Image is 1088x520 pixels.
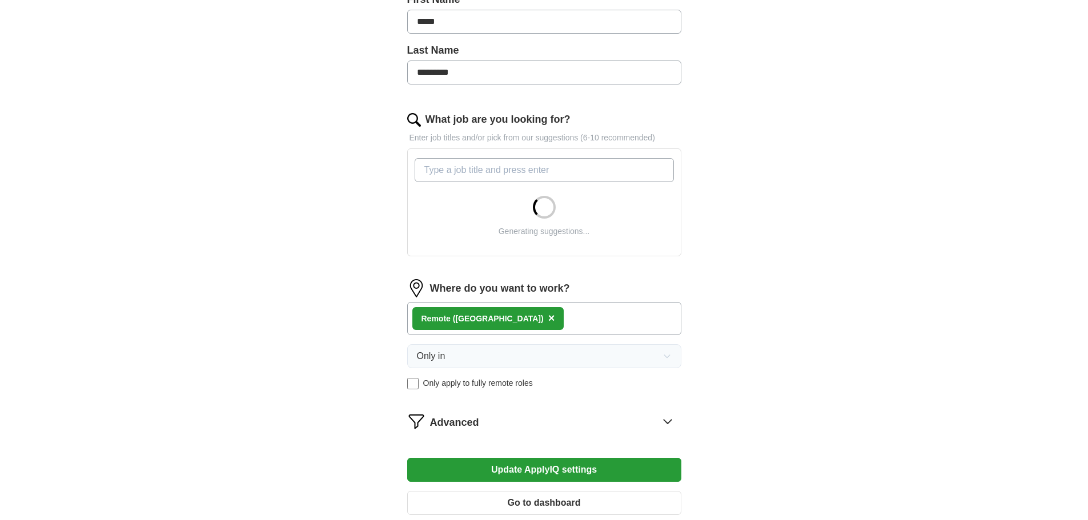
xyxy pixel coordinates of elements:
[407,344,681,368] button: Only in
[407,279,425,297] img: location.png
[407,458,681,482] button: Update ApplyIQ settings
[407,43,681,58] label: Last Name
[430,281,570,296] label: Where do you want to work?
[407,132,681,144] p: Enter job titles and/or pick from our suggestions (6-10 recommended)
[417,349,445,363] span: Only in
[548,310,555,327] button: ×
[425,112,571,127] label: What job are you looking for?
[407,491,681,515] button: Go to dashboard
[421,313,544,325] div: Remote ([GEOGRAPHIC_DATA])
[407,412,425,430] img: filter
[415,158,674,182] input: Type a job title and press enter
[423,377,533,389] span: Only apply to fully remote roles
[548,312,555,324] span: ×
[499,225,590,237] div: Generating suggestions...
[407,378,419,389] input: Only apply to fully remote roles
[430,415,479,430] span: Advanced
[407,113,421,127] img: search.png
